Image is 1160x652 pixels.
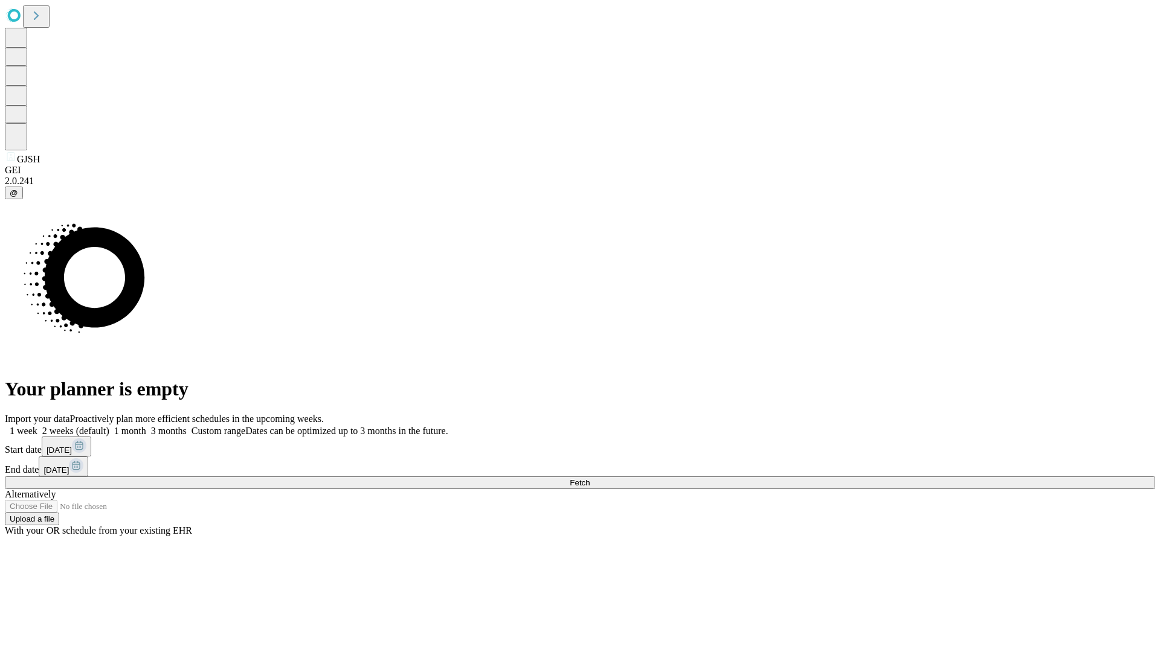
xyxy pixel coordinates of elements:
span: GJSH [17,154,40,164]
span: @ [10,188,18,197]
span: 3 months [151,426,187,436]
span: 1 month [114,426,146,436]
button: @ [5,187,23,199]
span: 1 week [10,426,37,436]
button: [DATE] [42,436,91,456]
div: 2.0.241 [5,176,1155,187]
span: 2 weeks (default) [42,426,109,436]
span: Alternatively [5,489,56,499]
div: Start date [5,436,1155,456]
button: [DATE] [39,456,88,476]
button: Fetch [5,476,1155,489]
span: [DATE] [47,446,72,455]
h1: Your planner is empty [5,378,1155,400]
span: With your OR schedule from your existing EHR [5,525,192,535]
span: Custom range [192,426,245,436]
span: Proactively plan more efficient schedules in the upcoming weeks. [70,414,324,424]
span: Import your data [5,414,70,424]
div: End date [5,456,1155,476]
button: Upload a file [5,513,59,525]
span: Fetch [570,478,590,487]
div: GEI [5,165,1155,176]
span: Dates can be optimized up to 3 months in the future. [245,426,448,436]
span: [DATE] [43,465,69,475]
